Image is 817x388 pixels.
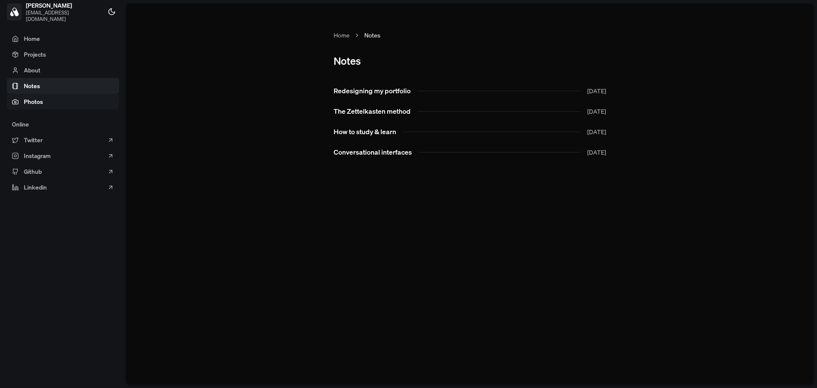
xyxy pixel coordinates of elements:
a: Projects [7,46,119,62]
a: Linkedin [7,179,119,195]
span: Notes [24,81,40,90]
h1: Notes [334,53,606,69]
a: How to study & learn[DATE] [327,123,613,140]
a: Redesigning my portfolio[DATE] [327,82,613,99]
nav: breadcrumb [334,31,606,40]
span: Projects [24,50,46,59]
a: The Zettelkasten method[DATE] [327,103,613,120]
a: Instagram [7,148,119,164]
span: Twitter [24,135,43,144]
span: Linkedin [24,183,47,192]
a: Github [7,164,119,179]
span: [DATE] [587,86,606,95]
a: Notes [7,78,119,94]
a: Conversational interfaces[DATE] [327,144,613,161]
span: Instagram [24,151,51,160]
span: Photos [24,97,43,106]
a: Home [334,31,350,40]
span: [DATE] [587,127,606,136]
span: About [24,66,40,75]
span: Notes [364,31,380,40]
a: Twitter [7,132,119,148]
span: [PERSON_NAME] [26,2,99,9]
span: Home [24,34,40,43]
span: [DATE] [587,148,606,157]
a: Photos [7,94,119,109]
div: Online [7,116,119,132]
span: Github [24,167,42,176]
a: Home [7,31,119,46]
span: [DATE] [587,107,606,116]
a: [PERSON_NAME][EMAIL_ADDRESS][DOMAIN_NAME] [7,2,104,22]
a: About [7,62,119,78]
span: [EMAIL_ADDRESS][DOMAIN_NAME] [26,9,99,22]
